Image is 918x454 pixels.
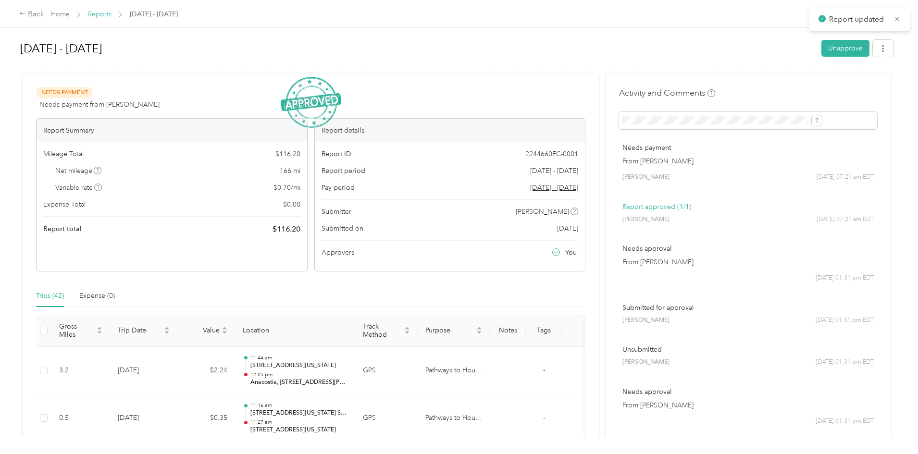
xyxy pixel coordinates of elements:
p: 11:27 am [250,419,347,426]
span: Expense Total [43,199,86,209]
p: 11:16 am [250,402,347,409]
span: Approvers [322,247,354,258]
span: $ 116.20 [275,149,300,159]
p: Needs approval [622,387,874,397]
span: caret-down [97,330,102,335]
span: 166 mi [280,166,300,176]
p: [STREET_ADDRESS][US_STATE] [250,361,347,370]
span: $ 0.00 [283,199,300,209]
th: Value [177,315,235,347]
span: Report period [322,166,365,176]
p: [STREET_ADDRESS][US_STATE] [250,426,347,434]
p: 11:44 am [250,355,347,361]
a: Reports [88,10,112,18]
p: From [PERSON_NAME] [622,156,874,166]
div: Report details [315,119,585,142]
td: $0.35 [177,394,235,442]
span: Needs Payment [36,87,93,98]
span: [DATE] 07:21 am EDT [817,215,874,224]
p: Submitted for approval [622,303,874,313]
span: Needs payment from [PERSON_NAME] [39,99,160,110]
span: [DATE] - [DATE] [530,166,578,176]
p: Needs payment [622,143,874,153]
p: [STREET_ADDRESS][US_STATE] SE, [US_STATE], [GEOGRAPHIC_DATA] 20020, [GEOGRAPHIC_DATA] [250,409,347,417]
th: Tags [526,315,562,347]
img: ApprovedStamp [281,77,341,128]
p: Needs approval [622,244,874,254]
span: [PERSON_NAME] [622,316,670,325]
td: GPS [355,394,418,442]
td: [DATE] [110,394,177,442]
span: caret-down [164,330,170,335]
span: [DATE] 01:31 pm EDT [816,316,874,325]
span: Variable rate [55,183,102,193]
span: caret-up [97,325,102,331]
td: GPS [355,347,418,395]
span: [PERSON_NAME] [622,173,670,182]
span: caret-up [164,325,170,331]
th: Notes [490,315,526,347]
div: Expense (0) [79,291,115,301]
p: From [PERSON_NAME] [622,257,874,267]
p: Report updated [829,13,887,25]
td: Pathways to Housing DC [418,347,490,395]
td: 0.5 [51,394,110,442]
span: [DATE] - [DATE] [130,9,178,19]
span: Go to pay period [530,183,578,193]
span: caret-up [476,325,482,331]
span: Pay period [322,183,355,193]
div: Report Summary [37,119,307,142]
button: Unapprove [821,40,869,57]
span: Purpose [425,326,474,334]
span: $ 116.20 [273,223,300,235]
span: - [543,366,545,374]
span: Submitter [322,207,351,217]
span: [DATE] 01:31 pm EDT [816,358,874,367]
span: Net mileage [55,166,102,176]
iframe: Everlance-gr Chat Button Frame [864,400,918,454]
p: 12:05 pm [250,371,347,378]
p: From [PERSON_NAME] [622,400,874,410]
h1: Sep 1 - 30, 2025 [20,37,815,60]
span: - [543,414,545,422]
span: [DATE] 07:21 am EDT [817,173,874,182]
th: Location [235,315,355,347]
p: Unsubmitted [622,344,874,355]
td: 3.2 [51,347,110,395]
span: caret-down [404,330,410,335]
th: Track Method [355,315,418,347]
td: Pathways to Housing DC [418,394,490,442]
span: Report ID [322,149,351,159]
span: Mileage Total [43,149,84,159]
p: Report approved (1/1) [622,202,874,212]
p: Anacostia, [STREET_ADDRESS][PERSON_NAME][US_STATE] [250,378,347,387]
th: Purpose [418,315,490,347]
span: caret-up [222,325,227,331]
h4: Activity and Comments [619,87,715,99]
div: Back [19,9,44,20]
span: [DATE] 01:31 pm EDT [816,274,874,282]
span: Track Method [363,322,402,339]
span: [DATE] [557,223,578,233]
span: Gross Miles [59,322,95,339]
th: Gross Miles [51,315,110,347]
span: Report total [43,224,82,234]
span: caret-up [404,325,410,331]
td: [DATE] [110,347,177,395]
span: $ 0.70 / mi [273,183,300,193]
span: 2244660EC-0001 [525,149,578,159]
th: Trip Date [110,315,177,347]
span: Submitted on [322,223,363,233]
span: caret-down [476,330,482,335]
div: Trips (42) [36,291,64,301]
td: $2.24 [177,347,235,395]
span: Trip Date [118,326,162,334]
span: [PERSON_NAME] [516,207,569,217]
span: caret-down [222,330,227,335]
span: Value [185,326,220,334]
span: [PERSON_NAME] [622,358,670,367]
a: Home [51,10,70,18]
span: [PERSON_NAME] [622,215,670,224]
span: You [565,247,577,258]
span: [DATE] 01:31 pm EDT [816,417,874,426]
